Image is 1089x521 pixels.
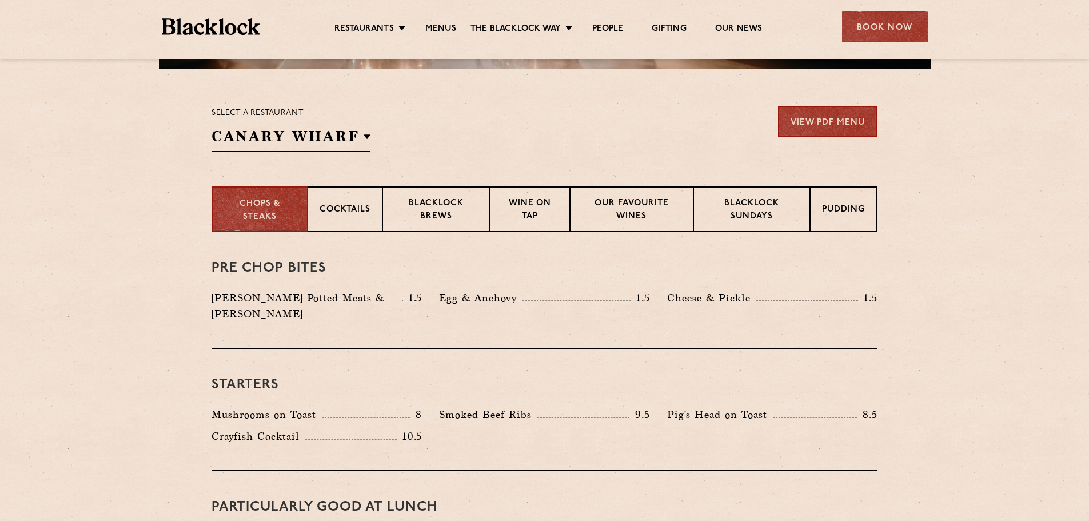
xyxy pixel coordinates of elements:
p: 1.5 [858,291,877,305]
p: 10.5 [397,429,422,444]
p: 8.5 [857,407,877,422]
p: Chops & Steaks [224,198,296,224]
p: Mushrooms on Toast [212,407,322,423]
h3: Pre Chop Bites [212,261,877,276]
p: Blacklock Brews [394,197,478,224]
p: Cheese & Pickle [667,290,756,306]
p: Pudding [822,204,865,218]
h2: Canary Wharf [212,126,370,152]
p: Smoked Beef Ribs [439,407,537,423]
a: Gifting [652,23,686,36]
a: People [592,23,623,36]
a: View PDF Menu [778,106,877,137]
p: Egg & Anchovy [439,290,522,306]
p: 9.5 [629,407,650,422]
p: Crayfish Cocktail [212,428,305,444]
p: 8 [410,407,422,422]
p: Blacklock Sundays [705,197,798,224]
p: 1.5 [631,291,650,305]
p: Pig's Head on Toast [667,407,773,423]
a: Restaurants [334,23,394,36]
p: 1.5 [403,291,422,305]
a: Menus [425,23,456,36]
p: Cocktails [320,204,370,218]
div: Book Now [842,11,928,42]
p: Our favourite wines [582,197,681,224]
a: Our News [715,23,763,36]
a: The Blacklock Way [470,23,561,36]
p: Select a restaurant [212,106,370,121]
h3: PARTICULARLY GOOD AT LUNCH [212,500,877,515]
p: [PERSON_NAME] Potted Meats & [PERSON_NAME] [212,290,402,322]
img: BL_Textured_Logo-footer-cropped.svg [162,18,261,35]
h3: Starters [212,377,877,392]
p: Wine on Tap [502,197,558,224]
